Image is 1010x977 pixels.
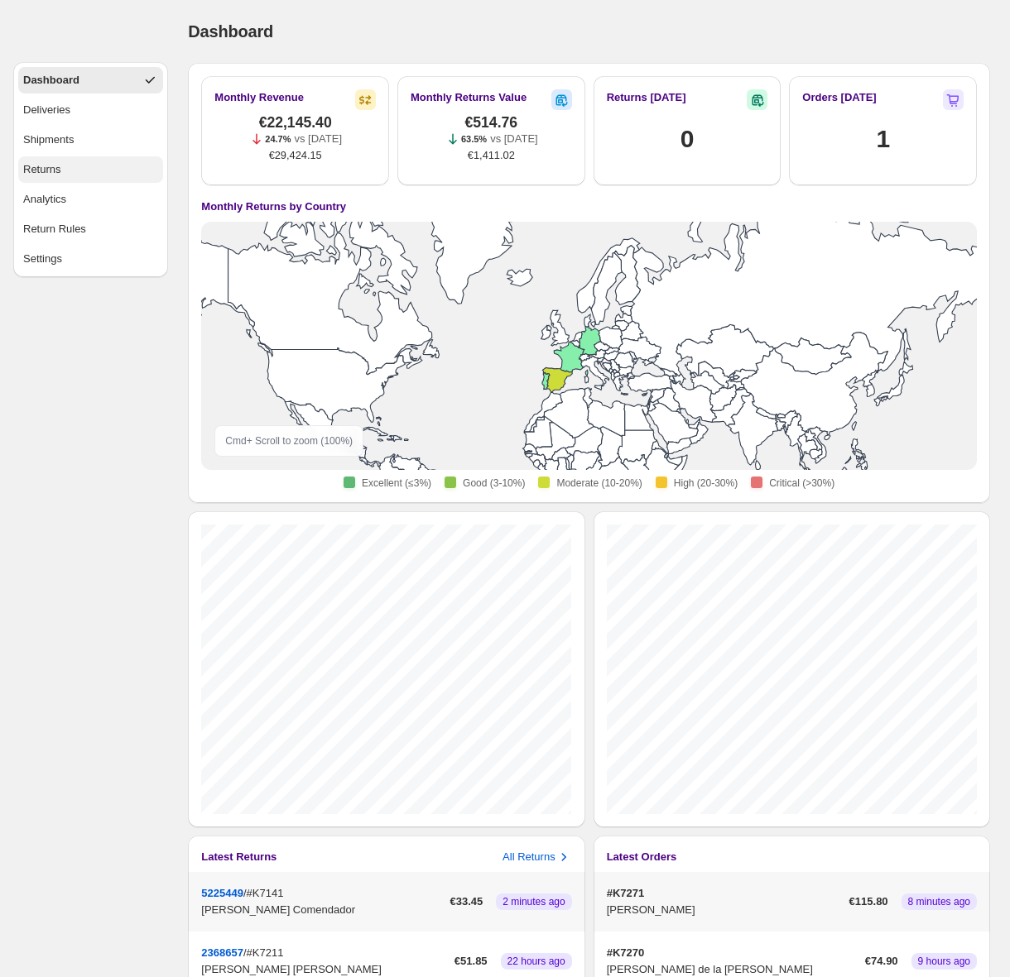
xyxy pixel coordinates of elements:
[362,477,431,490] span: Excellent (≤3%)
[23,72,79,89] div: Dashboard
[607,89,686,106] h2: Returns [DATE]
[802,89,876,106] h2: Orders [DATE]
[18,67,163,93] button: Dashboard
[918,955,970,968] span: 9 hours ago
[556,477,642,490] span: Moderate (10-20%)
[23,251,62,267] div: Settings
[201,849,277,865] h3: Latest Returns
[18,127,163,153] button: Shipments
[411,89,527,106] h2: Monthly Returns Value
[468,147,515,164] span: €1,411.02
[465,114,518,131] span: €514.76
[201,885,443,918] div: /
[463,477,525,490] span: Good (3-10%)
[201,902,443,918] p: [PERSON_NAME] Comendador
[18,156,163,183] button: Returns
[503,849,572,865] button: All Returns
[18,97,163,123] button: Deliveries
[23,102,70,118] div: Deliveries
[490,131,538,147] p: vs [DATE]
[507,955,565,968] span: 22 hours ago
[201,199,346,215] h4: Monthly Returns by Country
[461,134,487,144] span: 63.5%
[503,849,555,865] h3: All Returns
[23,191,66,208] div: Analytics
[607,849,677,865] h3: Latest Orders
[607,945,858,961] p: #K7270
[201,946,243,959] button: 2368657
[214,89,304,106] h2: Monthly Revenue
[876,122,889,156] h1: 1
[769,477,834,490] span: Critical (>30%)
[454,953,488,970] span: €51.85
[681,122,694,156] h1: 0
[259,114,332,131] span: €22,145.40
[908,895,970,908] span: 8 minutes ago
[201,887,243,899] button: 5225449
[23,161,61,178] div: Returns
[18,246,163,272] button: Settings
[265,134,291,144] span: 24.7%
[188,22,273,41] span: Dashboard
[503,895,565,908] span: 2 minutes ago
[247,887,284,899] span: #K7141
[18,186,163,213] button: Analytics
[294,131,342,147] p: vs [DATE]
[23,221,86,237] div: Return Rules
[450,893,483,910] span: €33.45
[23,132,74,148] div: Shipments
[607,902,843,918] p: [PERSON_NAME]
[849,893,888,910] span: €115.80
[247,946,284,959] span: #K7211
[18,216,163,242] button: Return Rules
[607,885,843,902] p: #K7271
[214,425,363,457] div: Cmd + Scroll to zoom ( 100 %)
[865,953,898,970] span: €74.90
[674,477,738,490] span: High (20-30%)
[269,147,322,164] span: €29,424.15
